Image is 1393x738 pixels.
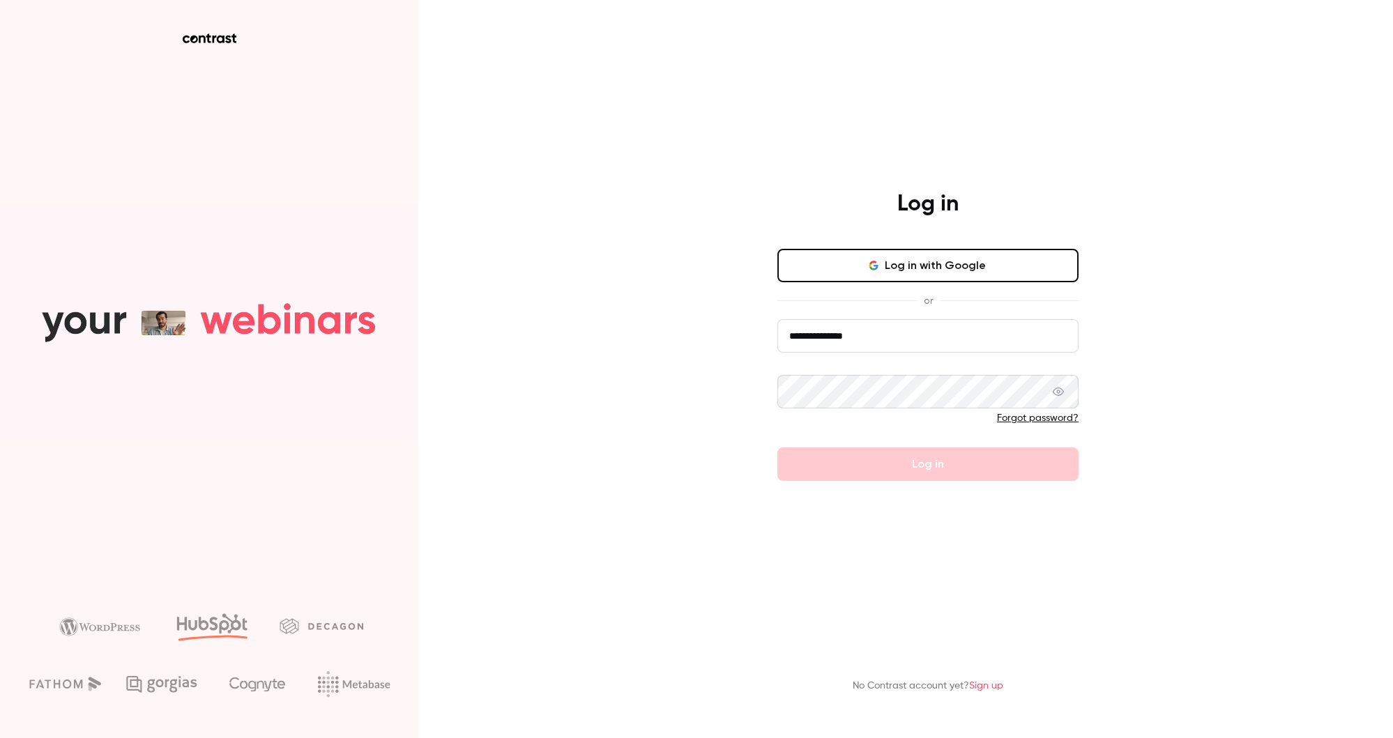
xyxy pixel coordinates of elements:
p: No Contrast account yet? [853,679,1003,693]
span: or [917,293,940,308]
a: Sign up [969,681,1003,691]
img: decagon [280,618,363,633]
a: Forgot password? [997,413,1079,423]
button: Log in with Google [777,249,1079,282]
h4: Log in [897,190,959,218]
